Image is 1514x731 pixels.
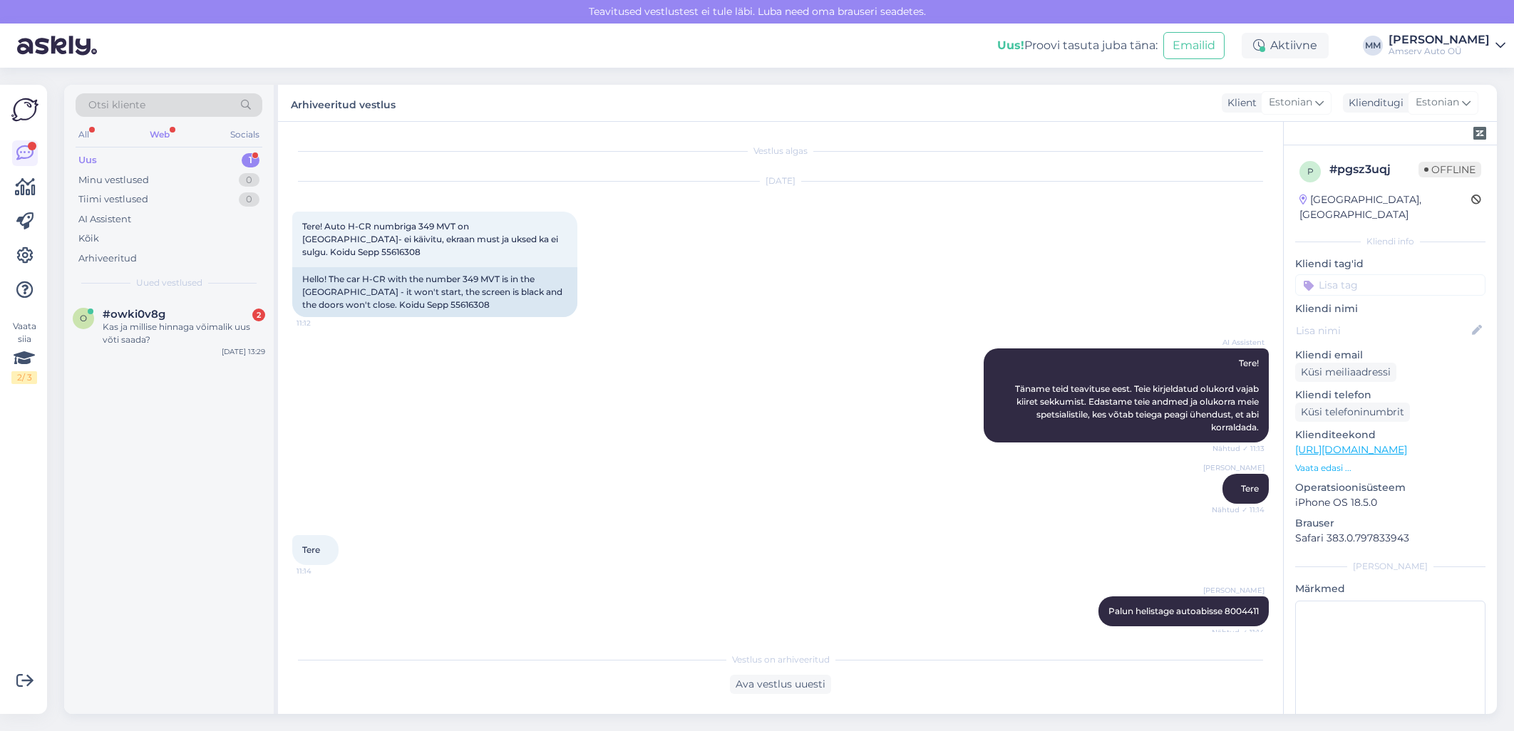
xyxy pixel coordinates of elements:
[78,173,149,187] div: Minu vestlused
[222,346,265,357] div: [DATE] 13:29
[239,173,259,187] div: 0
[1295,581,1485,596] p: Märkmed
[78,212,131,227] div: AI Assistent
[136,276,202,289] span: Uued vestlused
[1211,504,1265,515] span: Nähtud ✓ 11:14
[1473,127,1486,140] img: zendesk
[297,318,350,328] span: 11:12
[1295,427,1485,442] p: Klienditeekond
[1203,462,1265,473] span: [PERSON_NAME]
[1211,627,1265,638] span: Nähtud ✓ 11:14
[292,267,577,317] div: Hello! The car H-CR with the number 349 MVT is in the [GEOGRAPHIC_DATA] - it won't start, the scr...
[227,125,262,144] div: Socials
[1343,95,1404,110] div: Klienditugi
[11,96,38,123] img: Askly Logo
[1295,348,1485,363] p: Kliendi email
[1295,462,1485,475] p: Vaata edasi ...
[1416,95,1459,110] span: Estonian
[1299,192,1471,222] div: [GEOGRAPHIC_DATA], [GEOGRAPHIC_DATA]
[1389,34,1505,57] a: [PERSON_NAME]Amserv Auto OÜ
[1295,495,1485,510] p: iPhone OS 18.5.0
[103,308,165,321] span: #owki0v8g
[1389,34,1490,46] div: [PERSON_NAME]
[1211,443,1265,454] span: Nähtud ✓ 11:13
[1242,33,1329,58] div: Aktiivne
[732,653,830,666] span: Vestlus on arhiveeritud
[1295,388,1485,403] p: Kliendi telefon
[1295,403,1410,422] div: Küsi telefoninumbrit
[291,93,396,113] label: Arhiveeritud vestlus
[302,544,320,555] span: Tere
[1295,480,1485,495] p: Operatsioonisüsteem
[997,38,1024,52] b: Uus!
[1296,323,1469,338] input: Lisa nimi
[78,232,99,246] div: Kõik
[239,192,259,207] div: 0
[292,175,1269,187] div: [DATE]
[1108,606,1259,616] span: Palun helistage autoabisse 8004411
[78,192,148,207] div: Tiimi vestlused
[80,313,87,323] span: o
[242,153,259,167] div: 1
[297,566,350,576] span: 11:14
[78,153,97,167] div: Uus
[292,145,1269,157] div: Vestlus algas
[1269,95,1312,110] span: Estonian
[1363,36,1383,56] div: MM
[730,675,831,694] div: Ava vestlus uuesti
[11,371,37,384] div: 2 / 3
[103,321,265,346] div: Kas ja millise hinnaga võimalik uus võti saada?
[1389,46,1490,57] div: Amserv Auto OÜ
[1241,483,1259,494] span: Tere
[1295,274,1485,296] input: Lisa tag
[1203,585,1265,596] span: [PERSON_NAME]
[1295,235,1485,248] div: Kliendi info
[997,37,1158,54] div: Proovi tasuta juba täna:
[1295,516,1485,531] p: Brauser
[88,98,145,113] span: Otsi kliente
[1211,337,1265,348] span: AI Assistent
[147,125,172,144] div: Web
[1418,162,1481,177] span: Offline
[11,320,37,384] div: Vaata siia
[1295,531,1485,546] p: Safari 383.0.797833943
[76,125,92,144] div: All
[1295,560,1485,573] div: [PERSON_NAME]
[1295,443,1407,456] a: [URL][DOMAIN_NAME]
[1295,363,1396,382] div: Küsi meiliaadressi
[1295,256,1485,271] p: Kliendi tag'id
[78,252,137,266] div: Arhiveeritud
[1163,32,1225,59] button: Emailid
[1307,166,1314,177] span: p
[1295,301,1485,316] p: Kliendi nimi
[1222,95,1257,110] div: Klient
[302,221,560,257] span: Tere! Auto H-CR numbriga 349 MVT on [GEOGRAPHIC_DATA]- ei käivitu, ekraan must ja uksed ka ei sul...
[252,309,265,321] div: 2
[1329,161,1418,178] div: # pgsz3uqj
